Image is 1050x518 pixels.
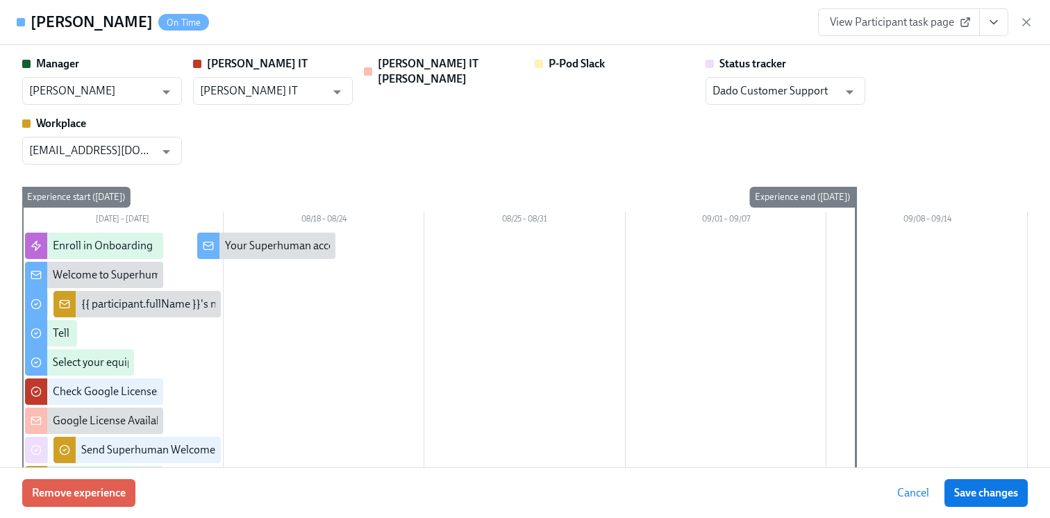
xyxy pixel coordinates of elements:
[36,117,86,130] strong: Workplace
[719,57,786,70] strong: Status tracker
[31,12,153,33] h4: [PERSON_NAME]
[897,486,929,500] span: Cancel
[156,81,177,103] button: Open
[53,413,179,428] div: Google License Availability
[830,15,968,29] span: View Participant task page
[22,187,131,208] div: Experience start ([DATE])
[53,238,153,253] div: Enroll in Onboarding
[53,326,160,341] div: Tell us more about you
[81,442,235,458] div: Send Superhuman Welcome Box
[81,296,335,312] div: {{ participant.fullName }}'s new hire survey responses
[22,479,135,507] button: Remove experience
[32,486,126,500] span: Remove experience
[53,355,158,370] div: Select your equipment
[22,212,224,230] div: [DATE] – [DATE]
[156,141,177,162] button: Open
[378,57,478,85] strong: [PERSON_NAME] IT [PERSON_NAME]
[224,212,425,230] div: 08/18 – 08/24
[158,17,209,28] span: On Time
[749,187,856,208] div: Experience end ([DATE])
[424,212,626,230] div: 08/25 – 08/31
[225,238,383,253] div: Your Superhuman account access
[626,212,827,230] div: 09/01 – 09/07
[36,57,79,70] strong: Manager
[549,57,605,70] strong: P-Pod Slack
[326,81,348,103] button: Open
[839,81,860,103] button: Open
[979,8,1008,36] button: View task page
[826,212,1028,230] div: 09/08 – 09/14
[954,486,1018,500] span: Save changes
[818,8,980,36] a: View Participant task page
[53,267,320,283] div: Welcome to Superhuman, {{ participant.firstName }}! 💜
[944,479,1028,507] button: Save changes
[887,479,939,507] button: Cancel
[53,384,162,399] div: Check Google Licenses
[207,57,308,70] strong: [PERSON_NAME] IT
